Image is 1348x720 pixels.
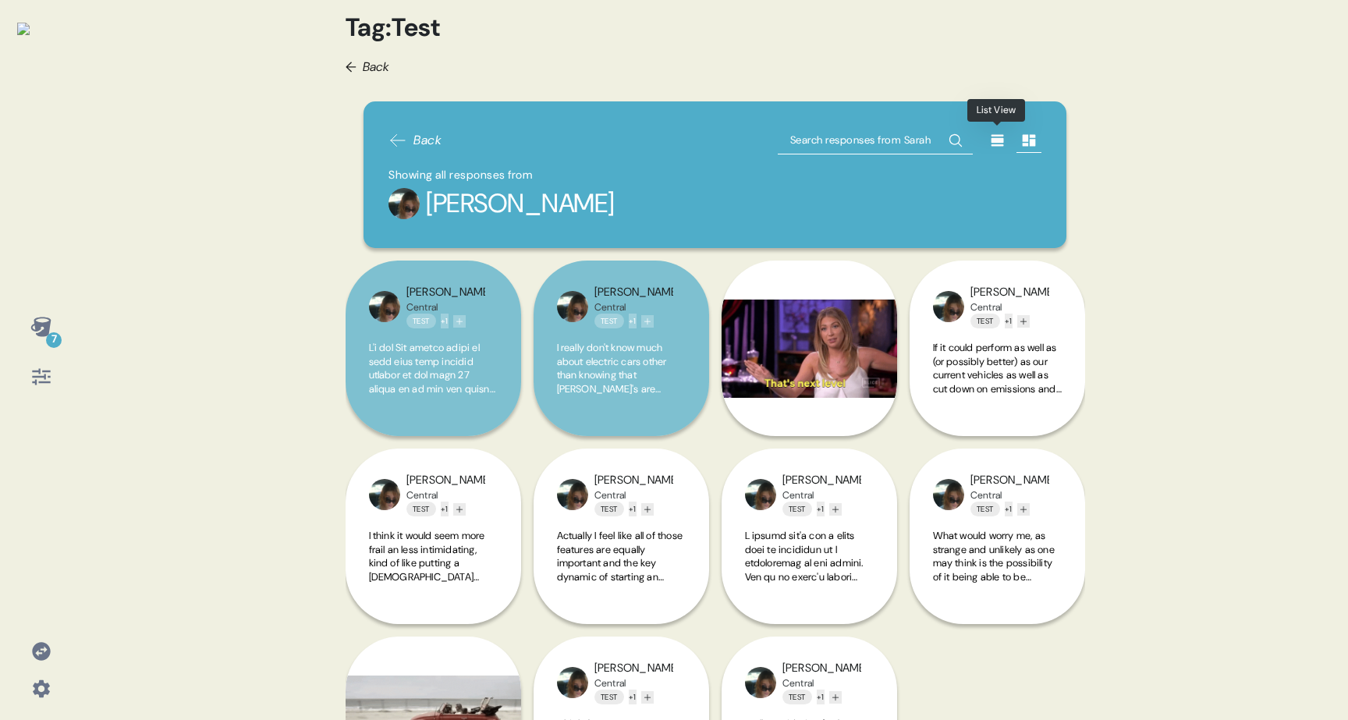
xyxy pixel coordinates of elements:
div: Central [594,677,673,690]
img: profilepic_3337408792991098.jpg [369,479,400,510]
div: [PERSON_NAME] [406,284,485,301]
button: Add tag [829,691,842,704]
span: Back [363,58,390,76]
div: Central [970,489,1049,502]
img: profilepic_3337408792991098.jpg [557,667,588,698]
h2: Tag: Test [346,12,1085,42]
img: profilepic_3337408792991098.jpg [745,667,776,698]
a: Test [406,502,436,516]
a: Test [782,502,812,516]
div: [PERSON_NAME] [594,284,673,301]
a: Test [970,502,1000,516]
span: I really don't know much about electric cars other than knowing that [PERSON_NAME]'s are electric... [557,341,686,697]
div: 7 [46,332,62,348]
div: [PERSON_NAME] [782,472,861,489]
img: profilepic_3337408792991098.jpg [933,291,964,322]
button: Add tag [1017,503,1030,516]
div: Central [594,301,673,314]
div: Central [970,301,1049,314]
div: [PERSON_NAME] [594,472,673,489]
button: +1 [1005,502,1013,516]
button: Add tag [641,503,654,516]
button: +1 [629,690,637,704]
div: Central [782,489,861,502]
button: +1 [1005,314,1013,328]
span: ← [346,60,357,74]
div: [PERSON_NAME] [782,660,861,677]
button: Add tag [829,503,842,516]
div: [PERSON_NAME] [594,660,673,677]
button: Add tag [641,691,654,704]
a: Test [594,690,624,704]
button: Add tag [641,315,654,328]
button: Add tag [453,503,466,516]
button: +1 [817,502,825,516]
button: +1 [817,690,825,704]
button: +1 [441,502,449,516]
button: +1 [629,314,637,328]
a: Test [970,314,1000,328]
button: Add tag [1017,315,1030,328]
span: If it could perform as well as (or possibly better) as our current vehicles as well as cut down o... [933,341,1062,423]
button: Add tag [453,315,466,328]
a: Test [406,314,436,328]
div: Central [406,301,485,314]
div: [PERSON_NAME] [970,472,1049,489]
a: Test [782,690,812,704]
span: Back [413,131,442,150]
img: profilepic_3337408792991098.jpg [745,479,776,510]
div: Central [406,489,485,502]
img: okayhuman.3b1b6348.png [17,23,30,35]
a: Test [594,502,624,516]
img: profilepic_3337408792991098.jpg [557,479,588,510]
div: [PERSON_NAME] [970,284,1049,301]
img: profilepic_3337408792991098.jpg [369,291,400,322]
div: List View [967,99,1025,122]
button: +1 [629,502,637,516]
div: Showing all responses from [388,167,1041,184]
div: [PERSON_NAME] [406,472,485,489]
img: profilepic_3337408792991098.jpg [557,291,588,322]
a: Test [594,314,624,328]
div: Central [594,489,673,502]
div: [PERSON_NAME] [426,184,615,223]
div: Central [782,677,861,690]
input: Search responses from Sarah [778,126,973,154]
img: profilepic_3337408792991098.jpg [388,188,420,219]
img: profilepic_3337408792991098.jpg [933,479,964,510]
button: +1 [441,314,449,328]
